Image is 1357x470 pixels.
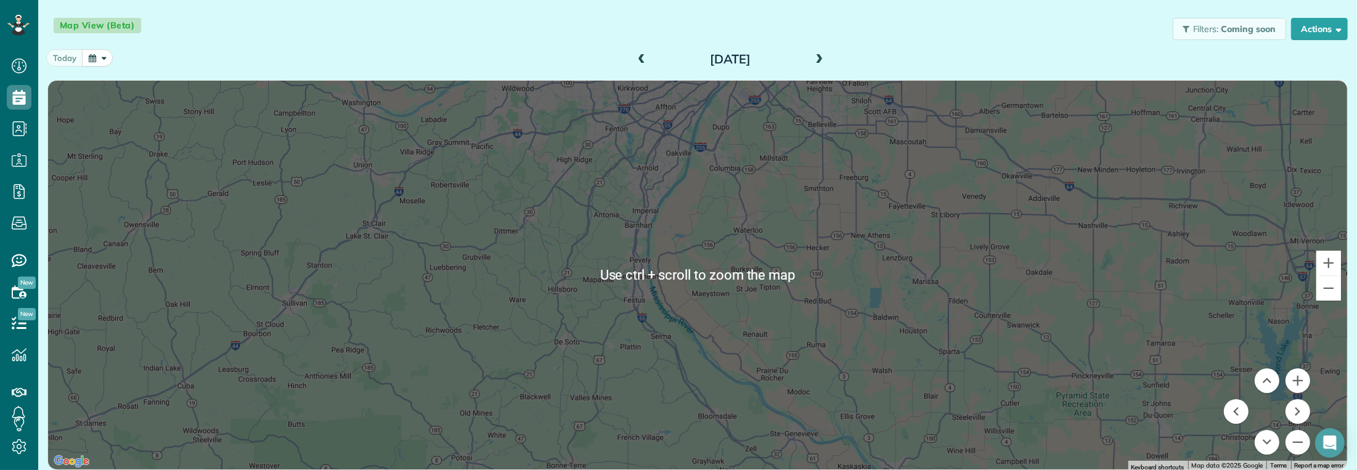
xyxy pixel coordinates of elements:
[1315,428,1345,458] div: Open Intercom Messenger
[1193,23,1219,34] span: Filters:
[54,18,141,33] span: Map View (Beta)
[1291,18,1348,40] button: Actions
[51,453,92,469] img: Google
[1286,399,1310,424] button: Move right
[1255,368,1279,393] button: Move up
[18,277,36,289] span: New
[1295,462,1343,469] a: Report a map error
[1255,430,1279,455] button: Move down
[1316,251,1341,275] button: Zoom in
[1221,23,1276,34] span: Coming soon
[653,52,807,66] h2: [DATE]
[46,49,83,66] button: today
[1224,399,1249,424] button: Move left
[1270,462,1287,469] a: Terms (opens in new tab)
[1286,430,1310,455] button: Zoom out
[1316,276,1341,301] button: Zoom out
[1192,461,1263,469] span: Map data ©2025 Google
[1286,368,1310,393] button: Zoom in
[18,308,36,320] span: New
[51,453,92,469] a: Open this area in Google Maps (opens a new window)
